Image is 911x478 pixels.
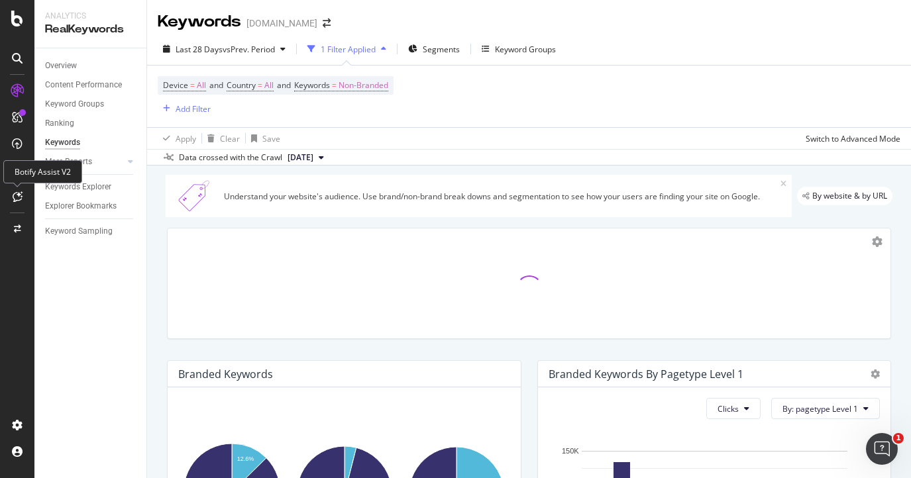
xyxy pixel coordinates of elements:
div: Keywords Explorer [45,180,111,194]
button: Save [246,128,280,149]
a: Keyword Groups [45,97,137,111]
div: Add Filter [176,103,211,115]
a: Ranking [45,117,137,130]
div: Apply [176,133,196,144]
a: Content Performance [45,78,137,92]
a: Explorer Bookmarks [45,199,137,213]
a: Keywords Explorer [45,180,137,194]
div: Branded Keywords [178,367,273,381]
div: Ranking [45,117,74,130]
div: Keyword Groups [45,97,104,111]
text: 12.6% [237,455,254,462]
div: Botify Assist V2 [3,160,82,183]
div: Explorer Bookmarks [45,199,117,213]
button: Clear [202,128,240,149]
div: Keyword Sampling [45,224,113,238]
span: = [332,79,337,91]
span: By website & by URL [812,192,887,200]
button: Last 28 DaysvsPrev. Period [158,38,291,60]
div: Content Performance [45,78,122,92]
button: By: pagetype Level 1 [771,398,880,419]
div: Keyword Groups [495,44,556,55]
div: Understand your website's audience. Use brand/non-brand break downs and segmentation to see how y... [224,191,780,202]
span: Non-Branded [339,76,388,95]
button: Apply [158,128,196,149]
div: Switch to Advanced Mode [806,133,900,144]
span: vs Prev. Period [223,44,275,55]
span: = [190,79,195,91]
button: Clicks [706,398,761,419]
div: Data crossed with the Crawl [179,152,282,164]
button: Segments [403,38,465,60]
button: [DATE] [282,150,329,166]
span: By: pagetype Level 1 [782,403,858,414]
div: More Reports [45,155,92,169]
button: 1 Filter Applied [302,38,392,60]
button: Keyword Groups [476,38,561,60]
span: Segments [423,44,460,55]
span: All [264,76,274,95]
span: = [258,79,262,91]
span: 2025 Aug. 17th [288,152,313,164]
div: arrow-right-arrow-left [323,19,331,28]
span: Clicks [718,403,739,414]
div: Keywords [158,11,241,33]
button: Add Filter [158,101,211,117]
span: and [209,79,223,91]
span: and [277,79,291,91]
div: legacy label [797,187,892,205]
a: More Reports [45,155,124,169]
div: Overview [45,59,77,73]
span: Device [163,79,188,91]
div: RealKeywords [45,22,136,37]
div: Save [262,133,280,144]
img: Xn5yXbTLC6GvtKIoinKAiP4Hm0QJ922KvQwAAAAASUVORK5CYII= [171,180,219,212]
a: Keyword Sampling [45,224,137,238]
div: [DOMAIN_NAME] [246,17,317,30]
div: Analytics [45,11,136,22]
button: Switch to Advanced Mode [800,128,900,149]
div: Keywords [45,136,80,150]
span: Keywords [294,79,330,91]
a: Keywords [45,136,137,150]
span: 1 [893,433,904,444]
div: Branded Keywords By pagetype Level 1 [549,367,743,381]
a: Overview [45,59,137,73]
span: Country [227,79,256,91]
iframe: Intercom live chat [866,433,898,465]
div: 1 Filter Applied [321,44,376,55]
div: Clear [220,133,240,144]
span: All [197,76,206,95]
text: 150K [561,448,578,455]
span: Last 28 Days [176,44,223,55]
